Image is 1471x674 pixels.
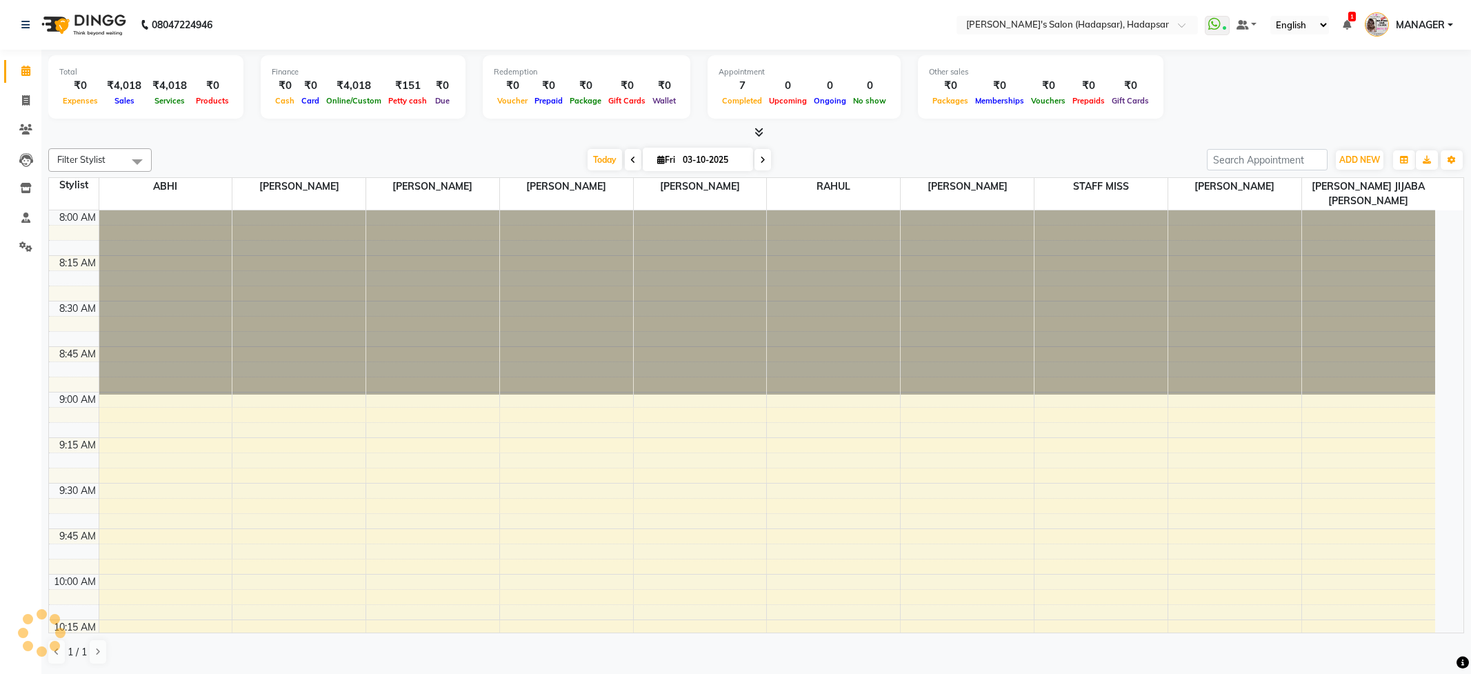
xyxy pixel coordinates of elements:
div: ₹0 [649,78,679,94]
span: Ongoing [810,96,850,106]
span: [PERSON_NAME] [500,178,633,195]
span: Card [298,96,323,106]
a: 1 [1343,19,1351,31]
span: Upcoming [765,96,810,106]
span: Gift Cards [605,96,649,106]
div: ₹0 [605,78,649,94]
div: ₹0 [1069,78,1108,94]
div: 7 [719,78,765,94]
div: 10:00 AM [51,575,99,589]
span: Package [566,96,605,106]
div: 8:15 AM [57,256,99,270]
div: 8:00 AM [57,210,99,225]
span: Filter Stylist [57,154,106,165]
div: ₹0 [566,78,605,94]
span: Memberships [972,96,1028,106]
span: ABHI [99,178,232,195]
span: Prepaids [1069,96,1108,106]
div: ₹4,018 [323,78,385,94]
span: Today [588,149,622,170]
b: 08047224946 [152,6,212,44]
div: ₹0 [298,78,323,94]
span: Online/Custom [323,96,385,106]
div: ₹151 [385,78,430,94]
div: ₹4,018 [147,78,192,94]
div: ₹0 [972,78,1028,94]
span: Cash [272,96,298,106]
span: Services [151,96,188,106]
span: Due [432,96,453,106]
span: Products [192,96,232,106]
div: ₹0 [929,78,972,94]
span: Wallet [649,96,679,106]
img: logo [35,6,130,44]
span: ADD NEW [1339,155,1380,165]
span: [PERSON_NAME] [901,178,1034,195]
div: Stylist [49,178,99,192]
div: 9:00 AM [57,393,99,407]
div: 9:15 AM [57,438,99,453]
div: Appointment [719,66,890,78]
div: Redemption [494,66,679,78]
input: Search Appointment [1207,149,1328,170]
div: 0 [850,78,890,94]
span: STAFF MISS [1034,178,1168,195]
span: [PERSON_NAME] [232,178,366,195]
button: ADD NEW [1336,150,1383,170]
span: Packages [929,96,972,106]
span: Voucher [494,96,531,106]
div: 0 [810,78,850,94]
span: [PERSON_NAME] [634,178,767,195]
span: No show [850,96,890,106]
div: 8:45 AM [57,347,99,361]
span: Prepaid [531,96,566,106]
span: Expenses [59,96,101,106]
div: 8:30 AM [57,301,99,316]
span: 1 [1348,12,1356,21]
div: Total [59,66,232,78]
div: 10:15 AM [51,620,99,635]
div: ₹0 [430,78,454,94]
div: ₹0 [272,78,298,94]
div: ₹0 [59,78,101,94]
span: Sales [111,96,138,106]
span: 1 / 1 [68,645,87,660]
span: RAHUL [767,178,900,195]
span: MANAGER [1396,18,1445,32]
div: 9:45 AM [57,529,99,544]
span: [PERSON_NAME] JIJABA [PERSON_NAME] [1302,178,1435,210]
span: [PERSON_NAME] [366,178,499,195]
div: ₹0 [1028,78,1069,94]
div: Other sales [929,66,1152,78]
span: Petty cash [385,96,430,106]
img: MANAGER [1365,12,1389,37]
div: Finance [272,66,454,78]
div: 9:30 AM [57,484,99,498]
span: Completed [719,96,765,106]
input: 2025-10-03 [679,150,748,170]
div: ₹4,018 [101,78,147,94]
span: Gift Cards [1108,96,1152,106]
div: ₹0 [494,78,531,94]
span: Vouchers [1028,96,1069,106]
div: 0 [765,78,810,94]
div: ₹0 [1108,78,1152,94]
span: Fri [654,155,679,165]
div: ₹0 [531,78,566,94]
div: ₹0 [192,78,232,94]
span: [PERSON_NAME] [1168,178,1301,195]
